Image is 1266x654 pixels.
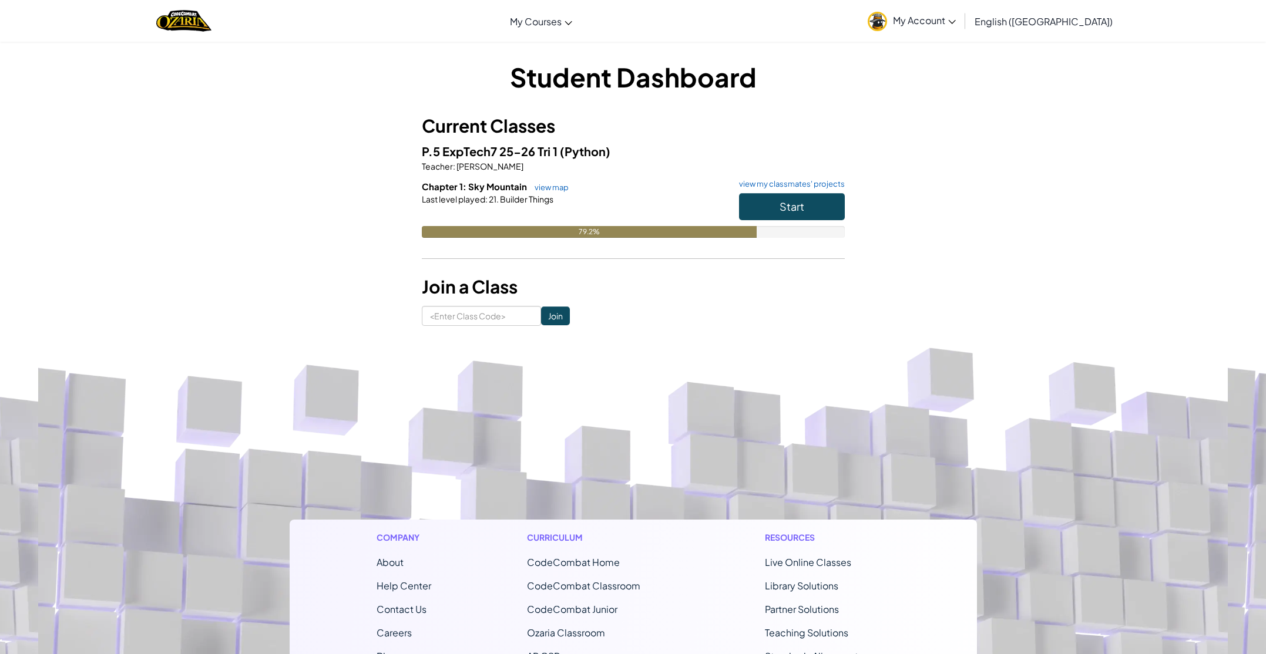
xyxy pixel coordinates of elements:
a: Live Online Classes [765,556,851,568]
button: Start [739,193,845,220]
h1: Resources [765,531,890,544]
a: Teaching Solutions [765,626,848,639]
span: : [485,194,488,204]
span: (Python) [560,144,610,159]
span: My Account [893,14,956,26]
input: Join [541,306,570,325]
a: Ozaria Classroom [527,626,605,639]
span: Start [780,200,804,213]
div: 79.2% [422,226,757,238]
a: English ([GEOGRAPHIC_DATA]) [969,5,1119,37]
span: [PERSON_NAME] [455,161,523,171]
h1: Company [377,531,431,544]
a: Partner Solutions [765,603,839,615]
a: Careers [377,626,412,639]
a: My Account [862,2,962,39]
a: About [377,556,404,568]
span: My Courses [510,15,562,28]
a: CodeCombat Junior [527,603,617,615]
span: : [453,161,455,171]
span: Builder Things [499,194,553,204]
img: avatar [868,12,887,31]
span: Last level played [422,194,485,204]
span: Contact Us [377,603,427,615]
a: view map [529,183,569,192]
h1: Curriculum [527,531,669,544]
span: 21. [488,194,499,204]
h1: Student Dashboard [422,59,845,95]
a: CodeCombat Classroom [527,579,640,592]
input: <Enter Class Code> [422,306,541,326]
span: Chapter 1: Sky Mountain [422,181,529,192]
h3: Current Classes [422,113,845,139]
a: Help Center [377,579,431,592]
h3: Join a Class [422,274,845,300]
a: My Courses [504,5,578,37]
a: view my classmates' projects [733,180,845,188]
span: CodeCombat Home [527,556,620,568]
span: P.5 ExpTech7 25-26 Tri 1 [422,144,560,159]
a: Ozaria by CodeCombat logo [156,9,211,33]
a: Library Solutions [765,579,838,592]
span: Teacher [422,161,453,171]
span: English ([GEOGRAPHIC_DATA]) [975,15,1113,28]
img: Home [156,9,211,33]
